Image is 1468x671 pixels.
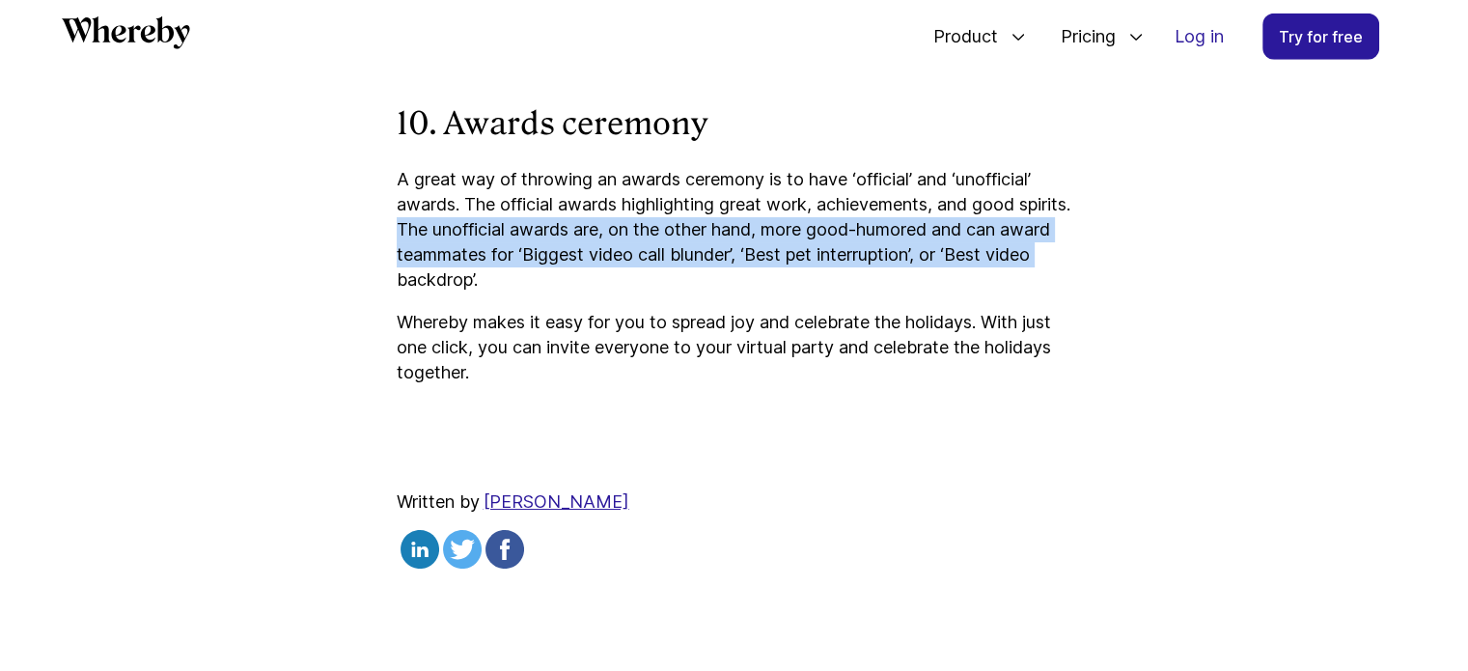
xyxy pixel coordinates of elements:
p: Whereby makes it easy for you to spread joy and celebrate the holidays. With just one click, you ... [397,310,1072,385]
a: Log in [1159,14,1239,59]
p: A great way of throwing an awards ceremony is to have ‘official’ and ‘unofficial’ awards. The off... [397,167,1072,293]
a: Try for free [1262,14,1379,60]
img: linkedin [401,530,439,569]
svg: Whereby [62,16,190,49]
span: Product [914,5,1003,69]
img: twitter [443,530,482,569]
a: Whereby [62,16,190,56]
strong: 10. Awards ceremony [397,105,708,142]
img: facebook [485,530,524,569]
span: Pricing [1041,5,1121,69]
div: Written by [397,489,1072,575]
a: [PERSON_NAME] [484,491,629,512]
